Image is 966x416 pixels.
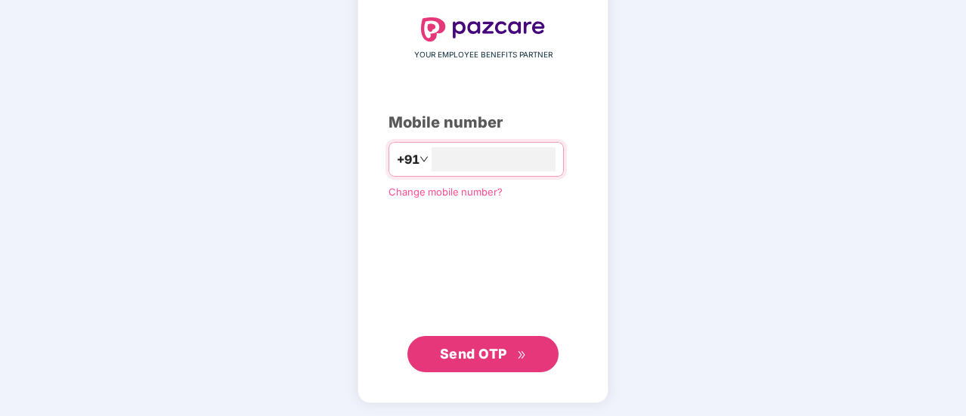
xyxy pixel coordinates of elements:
[397,150,420,169] span: +91
[389,111,577,134] div: Mobile number
[414,49,553,61] span: YOUR EMPLOYEE BENEFITS PARTNER
[420,155,429,164] span: down
[440,346,507,362] span: Send OTP
[421,17,545,42] img: logo
[517,350,527,360] span: double-right
[407,336,559,372] button: Send OTPdouble-right
[389,186,503,198] a: Change mobile number?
